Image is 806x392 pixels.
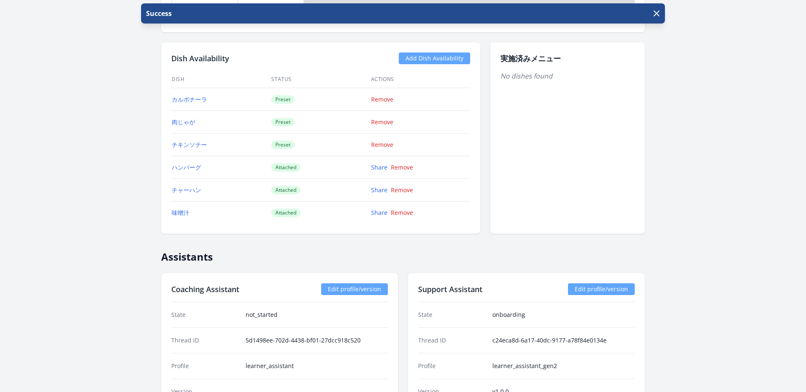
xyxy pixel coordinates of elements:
dt: Thread ID [171,336,239,345]
a: Share [371,186,387,194]
th: Actions [371,71,470,88]
span: Preset [271,95,295,104]
a: Remove [371,95,393,103]
a: Remove [391,186,413,194]
span: Preset [271,118,295,126]
h2: Coaching Assistant [171,283,239,295]
h2: Assistants [161,244,645,263]
a: Edit profile/version [321,283,388,295]
dd: learner_assistant [246,362,388,370]
span: Attached [271,209,301,217]
dt: State [171,311,239,319]
th: Status [271,71,370,88]
dd: 5d1498ee-702d-4438-bf01-27dcc918c520 [246,336,388,345]
a: チャーハン [172,186,201,194]
a: Remove [391,163,413,171]
span: Preset [271,141,295,149]
h2: Support Assistant [418,283,482,295]
dt: Thread ID [418,336,486,345]
a: Remove [391,209,413,217]
p: Success [144,8,172,18]
dd: onboarding [492,311,635,319]
dd: learner_assistant_gen2 [492,362,635,370]
a: Share [371,209,387,217]
a: Add Dish Availability [399,52,470,64]
a: Share [371,163,387,171]
dd: c24eca8d-6a17-40dc-9177-a78f84e0134e [492,336,635,345]
dd: not_started [246,311,388,319]
a: チキンソテー [172,141,207,149]
th: Dish [171,71,271,88]
p: No dishes found [500,71,635,81]
a: Remove [371,141,393,149]
dt: Profile [418,362,486,370]
dt: State [418,311,486,319]
a: Edit profile/version [568,283,635,295]
a: 味噌汁 [172,209,189,217]
span: Attached [271,163,301,172]
dt: Profile [171,362,239,370]
a: ハンバーグ [172,163,201,171]
a: 肉じゃが [172,118,195,126]
span: Attached [271,186,301,194]
h2: Dish Availability [171,52,229,64]
a: カルボナーラ [172,95,207,103]
h2: 実施済みメニュー [500,52,635,64]
a: Remove [371,118,393,126]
